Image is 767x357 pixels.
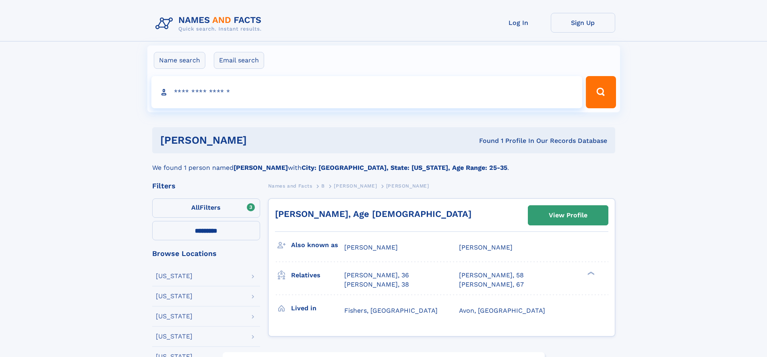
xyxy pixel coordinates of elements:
[156,293,192,299] div: [US_STATE]
[363,136,607,145] div: Found 1 Profile In Our Records Database
[459,280,524,289] a: [PERSON_NAME], 67
[291,238,344,252] h3: Also known as
[152,182,260,190] div: Filters
[486,13,551,33] a: Log In
[528,206,608,225] a: View Profile
[302,164,507,171] b: City: [GEOGRAPHIC_DATA], State: [US_STATE], Age Range: 25-35
[275,209,471,219] a: [PERSON_NAME], Age [DEMOGRAPHIC_DATA]
[156,333,192,340] div: [US_STATE]
[334,183,377,189] span: [PERSON_NAME]
[344,271,409,280] a: [PERSON_NAME], 36
[459,307,545,314] span: Avon, [GEOGRAPHIC_DATA]
[268,181,312,191] a: Names and Facts
[156,313,192,320] div: [US_STATE]
[234,164,288,171] b: [PERSON_NAME]
[344,280,409,289] a: [PERSON_NAME], 38
[291,268,344,282] h3: Relatives
[459,271,524,280] a: [PERSON_NAME], 58
[160,135,363,145] h1: [PERSON_NAME]
[154,52,205,69] label: Name search
[321,181,325,191] a: B
[386,183,429,189] span: [PERSON_NAME]
[214,52,264,69] label: Email search
[152,198,260,218] label: Filters
[151,76,583,108] input: search input
[152,13,268,35] img: Logo Names and Facts
[152,250,260,257] div: Browse Locations
[344,244,398,251] span: [PERSON_NAME]
[191,204,200,211] span: All
[459,244,513,251] span: [PERSON_NAME]
[585,271,595,276] div: ❯
[334,181,377,191] a: [PERSON_NAME]
[156,273,192,279] div: [US_STATE]
[321,183,325,189] span: B
[291,301,344,315] h3: Lived in
[586,76,616,108] button: Search Button
[152,153,615,173] div: We found 1 person named with .
[344,307,438,314] span: Fishers, [GEOGRAPHIC_DATA]
[551,13,615,33] a: Sign Up
[549,206,587,225] div: View Profile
